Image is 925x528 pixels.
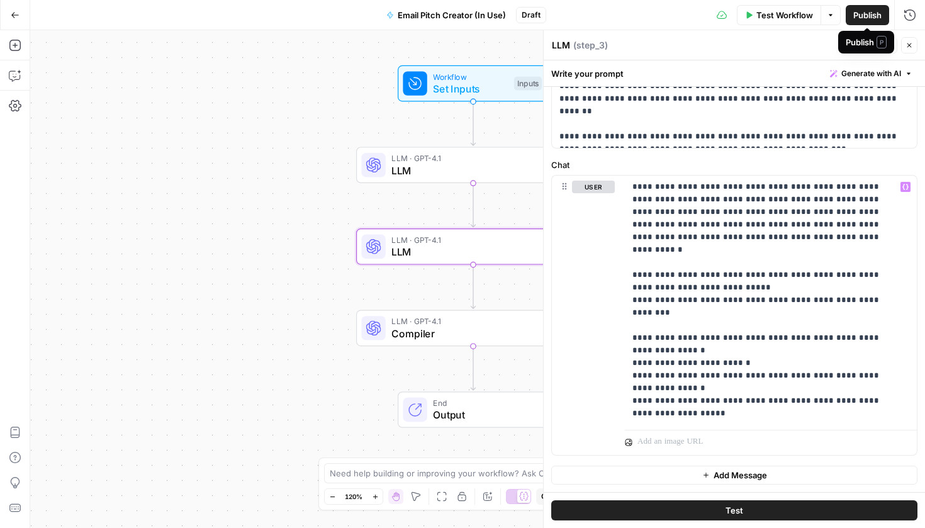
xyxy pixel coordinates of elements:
[573,39,608,52] span: ( step_3 )
[356,147,590,183] div: LLM · GPT-4.1LLMStep 1
[551,159,917,171] label: Chat
[391,244,549,259] span: LLM
[471,265,475,309] g: Edge from step_3 to step_5
[544,60,925,86] div: Write your prompt
[756,9,813,21] span: Test Workflow
[356,310,590,347] div: LLM · GPT-4.1CompilerStep 5
[552,39,570,52] textarea: LLM
[841,68,901,79] span: Generate with AI
[514,77,542,91] div: Inputs
[839,37,877,53] button: Test
[391,233,549,245] span: LLM · GPT-4.1
[856,40,872,51] span: Test
[356,228,590,265] div: LLM · GPT-4.1LLMStep 3
[391,163,550,178] span: LLM
[714,469,767,481] span: Add Message
[825,65,917,82] button: Generate with AI
[356,391,590,428] div: EndOutput
[398,9,506,21] span: Email Pitch Creator (In Use)
[471,101,475,145] g: Edge from start to step_1
[356,65,590,102] div: WorkflowSet InputsInputs
[433,81,508,96] span: Set Inputs
[391,326,549,341] span: Compiler
[551,466,917,485] button: Add Message
[522,9,541,21] span: Draft
[345,491,362,502] span: 120%
[391,152,550,164] span: LLM · GPT-4.1
[433,70,508,82] span: Workflow
[737,5,821,25] button: Test Workflow
[726,504,743,517] span: Test
[551,500,917,520] button: Test
[391,315,549,327] span: LLM · GPT-4.1
[552,176,615,455] div: user
[471,346,475,390] g: Edge from step_5 to end
[379,5,513,25] button: Email Pitch Creator (In Use)
[433,397,535,409] span: End
[433,407,535,422] span: Output
[853,9,882,21] span: Publish
[471,183,475,227] g: Edge from step_1 to step_3
[572,181,615,193] button: user
[536,488,565,505] button: Copy
[846,5,889,25] button: Publish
